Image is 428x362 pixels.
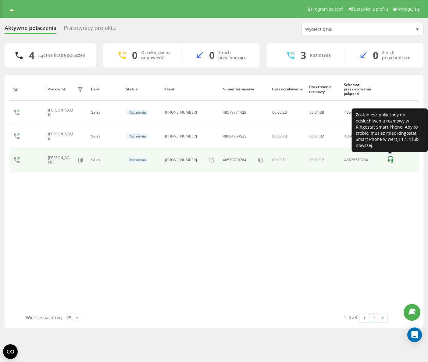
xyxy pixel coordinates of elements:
[126,133,148,139] div: Rozmawia
[165,110,197,115] div: [PHONE_NUMBER]
[344,83,380,96] div: Schemat przekierowania połączeń
[164,87,216,91] div: Klient
[3,344,18,359] button: Open CMP widget
[12,87,41,91] div: Typ
[320,110,324,115] span: 38
[310,53,331,58] div: Rozmawia
[305,27,378,32] div: Wybierz dział
[344,314,357,320] div: 1 - 3 z 3
[369,313,378,322] a: 1
[309,158,324,162] div: : :
[132,49,137,61] div: 0
[5,25,56,34] div: Aktywne połączenia
[272,110,302,115] div: 00:00:20
[311,7,343,12] span: Program poleceń
[320,157,324,163] span: 12
[301,49,306,61] div: 3
[223,110,246,115] div: 48579771428
[29,49,34,61] div: 4
[126,157,148,163] div: Rozmawia
[165,134,197,138] div: [PHONE_NUMBER]
[272,158,302,162] div: 00:00:11
[315,133,319,139] span: 01
[309,134,324,138] div: : :
[354,7,388,12] span: Ustawienia profilu
[344,158,380,162] div: 48579779784
[64,25,116,34] div: Pracownicy projektu
[320,133,324,139] span: 32
[344,110,380,115] div: 48579771428
[48,108,76,117] div: [PERSON_NAME]
[309,85,338,94] div: Czas trwania rozmowy
[91,110,119,115] div: Sales
[48,132,76,141] div: [PERSON_NAME]
[165,158,197,162] div: [PHONE_NUMBER]
[398,7,420,12] span: Wyloguj się
[126,110,148,115] div: Rozmawia
[309,110,314,115] span: 00
[48,156,75,165] div: [PERSON_NAME]
[91,134,119,138] div: Sales
[218,50,251,60] div: Z nich przychodzące
[373,49,378,61] div: 0
[209,49,215,61] div: 0
[382,50,414,60] div: Z nich przychodzące
[272,134,302,138] div: 00:00:18
[223,87,266,91] div: Numer biznesowy
[223,134,246,138] div: 48664754522
[272,87,303,91] div: Czas oczekiwania
[407,327,422,342] div: Open Intercom Messenger
[141,50,172,60] div: Oczekujące na odpowiedź
[38,53,85,58] div: Łączna liczba połączeń
[309,157,314,163] span: 00
[126,87,159,91] div: Status
[48,87,66,91] div: Pracownik
[91,87,120,91] div: Dział
[344,134,380,138] div: 48664754522
[351,108,428,152] div: Zostaniesz połączony do odsłuchiwania rozmowy w Ringostat Smart Phone. Aby to zrobić, musisz mieć...
[223,158,246,162] div: 48579779784
[309,110,324,115] div: : :
[315,157,319,163] span: 01
[91,158,119,162] div: Sales
[26,315,62,320] span: Wiersze na stronę
[309,133,314,139] span: 00
[66,315,71,321] div: 25
[315,110,319,115] span: 01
